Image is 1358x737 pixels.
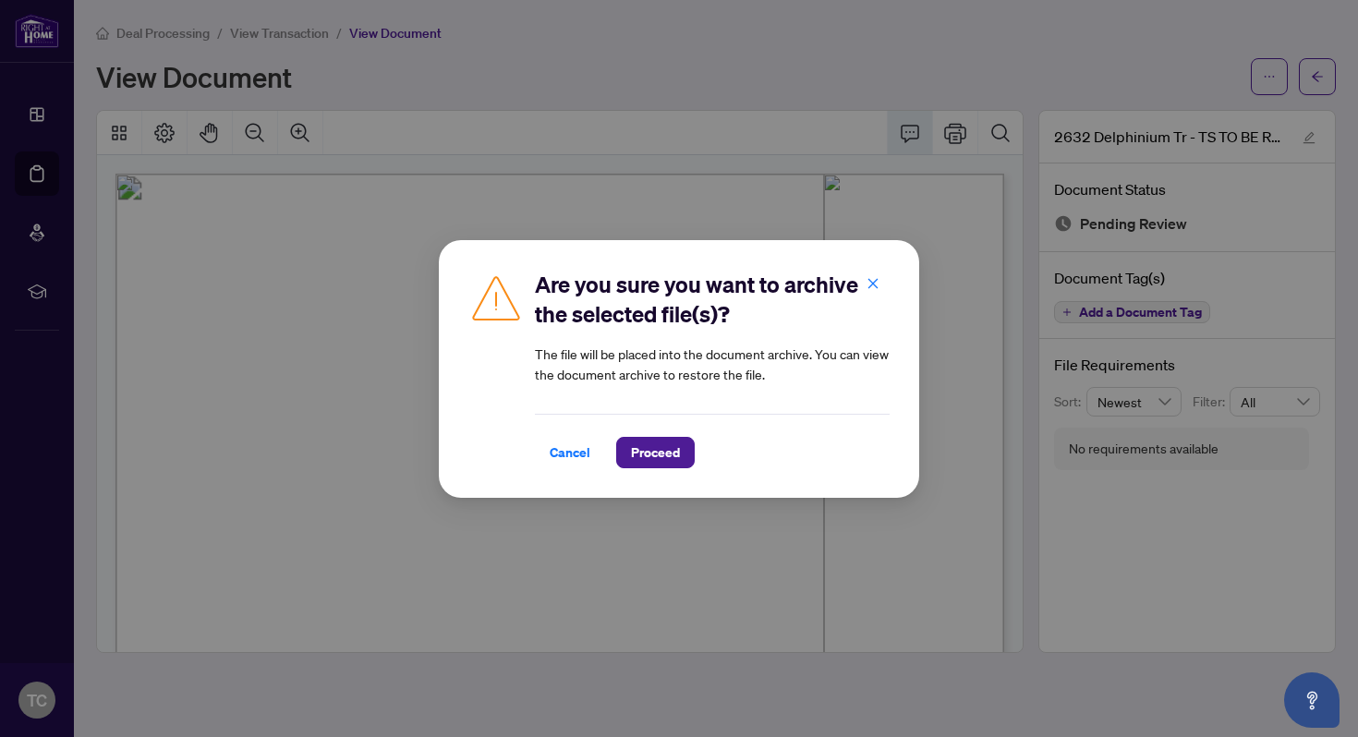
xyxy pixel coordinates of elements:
[535,270,890,329] h2: Are you sure you want to archive the selected file(s)?
[616,437,695,468] button: Proceed
[631,438,680,467] span: Proceed
[468,270,524,325] img: Caution Icon
[1284,672,1340,728] button: Open asap
[867,276,879,289] span: close
[535,437,605,468] button: Cancel
[550,438,590,467] span: Cancel
[535,344,890,384] article: The file will be placed into the document archive. You can view the document archive to restore t...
